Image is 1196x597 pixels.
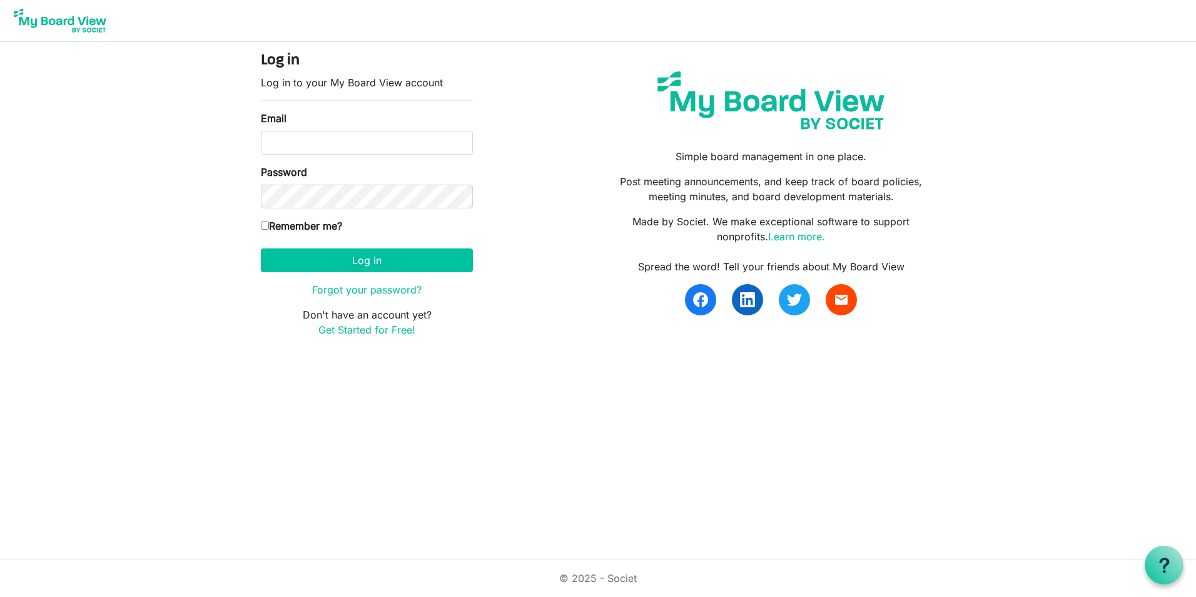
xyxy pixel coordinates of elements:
p: Post meeting announcements, and keep track of board policies, meeting minutes, and board developm... [607,174,935,204]
p: Made by Societ. We make exceptional software to support nonprofits. [607,214,935,244]
label: Remember me? [261,218,342,233]
a: Forgot your password? [312,283,422,296]
label: Password [261,165,307,180]
input: Remember me? [261,222,269,230]
img: my-board-view-societ.svg [648,62,894,139]
img: facebook.svg [693,292,708,307]
img: linkedin.svg [740,292,755,307]
img: twitter.svg [787,292,802,307]
div: Spread the word! Tell your friends about My Board View [607,259,935,274]
span: email [834,292,849,307]
button: Log in [261,248,473,272]
a: Get Started for Free! [318,324,415,336]
p: Don't have an account yet? [261,307,473,337]
p: Log in to your My Board View account [261,75,473,90]
p: Simple board management in one place. [607,149,935,164]
img: My Board View Logo [10,5,110,36]
a: © 2025 - Societ [559,572,637,584]
a: Learn more. [768,230,825,243]
h4: Log in [261,52,473,70]
a: email [826,284,857,315]
label: Email [261,111,286,126]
